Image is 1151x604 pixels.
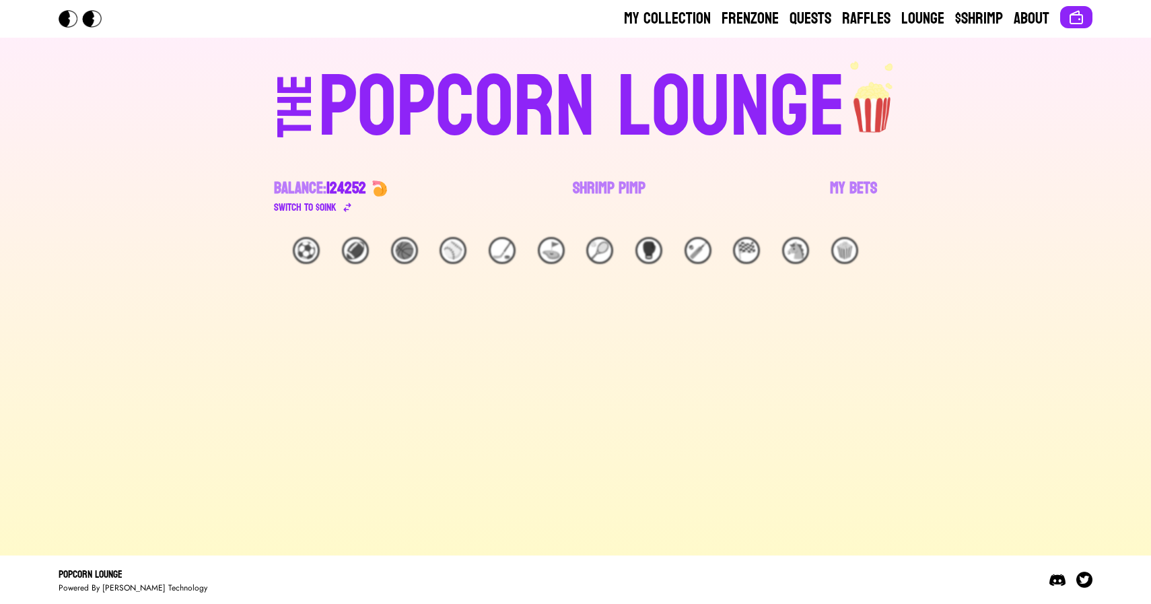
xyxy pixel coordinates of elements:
[59,10,112,28] img: Popcorn
[901,8,944,30] a: Lounge
[733,237,760,264] div: 🏁
[318,65,845,151] div: POPCORN LOUNGE
[372,180,388,197] img: 🍤
[831,237,858,264] div: 🍿
[274,199,337,215] div: Switch to $ OINK
[1014,8,1049,30] a: About
[326,174,366,203] span: 124252
[685,237,711,264] div: 🏏
[391,237,418,264] div: 🏀
[1068,9,1084,26] img: Connect wallet
[635,237,662,264] div: 🥊
[1076,572,1092,588] img: Twitter
[161,59,990,151] a: THEPOPCORN LOUNGEpopcorn
[538,237,565,264] div: ⛳️
[440,237,466,264] div: ⚾️
[782,237,809,264] div: 🐴
[342,237,369,264] div: 🏈
[790,8,831,30] a: Quests
[489,237,516,264] div: 🏒
[293,237,320,264] div: ⚽️
[842,8,891,30] a: Raffles
[271,75,320,164] div: THE
[830,178,877,215] a: My Bets
[624,8,711,30] a: My Collection
[59,566,207,582] div: Popcorn Lounge
[1049,572,1066,588] img: Discord
[722,8,779,30] a: Frenzone
[274,178,366,199] div: Balance:
[845,59,901,135] img: popcorn
[586,237,613,264] div: 🎾
[59,582,207,593] div: Powered By [PERSON_NAME] Technology
[955,8,1003,30] a: $Shrimp
[573,178,646,215] a: Shrimp Pimp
